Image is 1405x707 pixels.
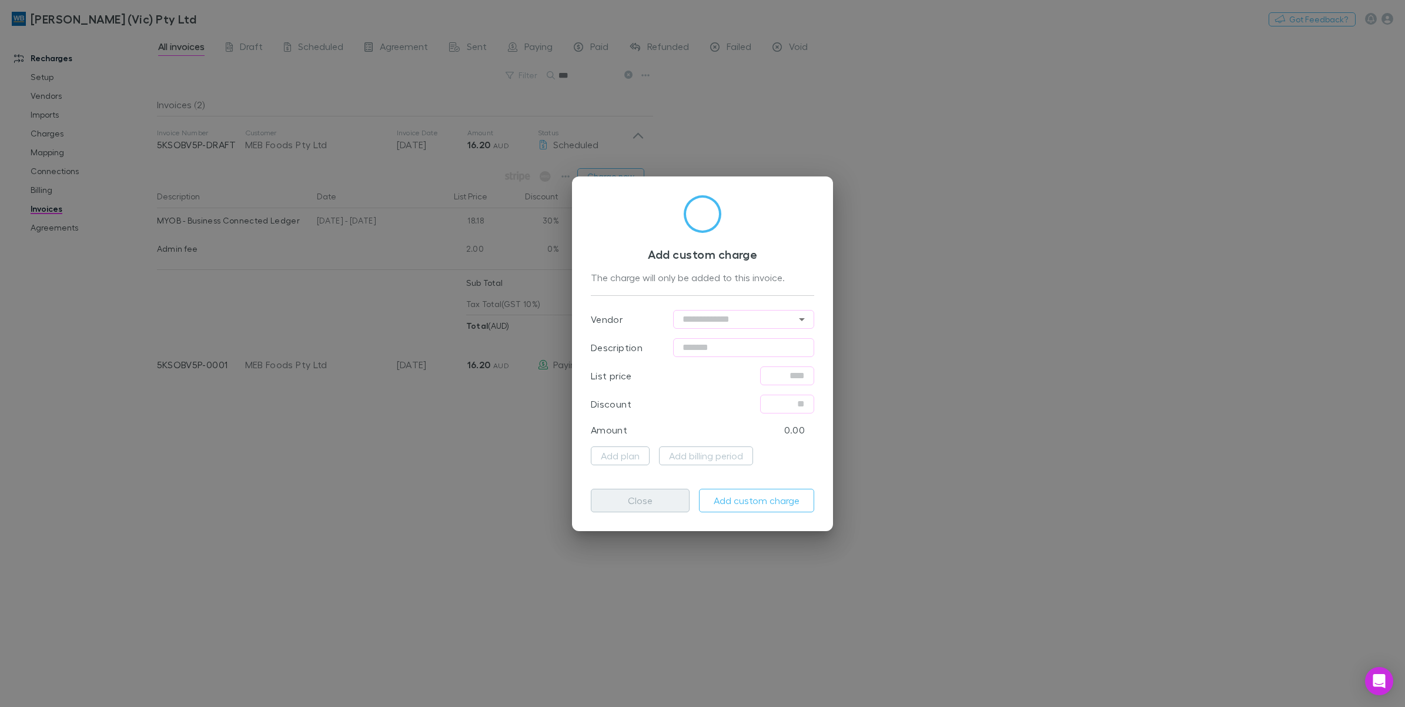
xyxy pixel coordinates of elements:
div: The charge will only be added to this invoice. [591,271,814,286]
div: Open Intercom Messenger [1365,667,1393,695]
h3: Add custom charge [591,247,814,261]
p: List price [591,369,632,383]
p: 0.00 [784,423,805,437]
p: Amount [591,423,627,437]
button: Add billing period [659,446,753,465]
button: Add custom charge [699,489,814,512]
button: Close [591,489,690,512]
p: Vendor [591,312,623,326]
button: Add plan [591,446,650,465]
p: Discount [591,397,631,411]
p: Description [591,341,643,355]
button: Open [794,311,810,328]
